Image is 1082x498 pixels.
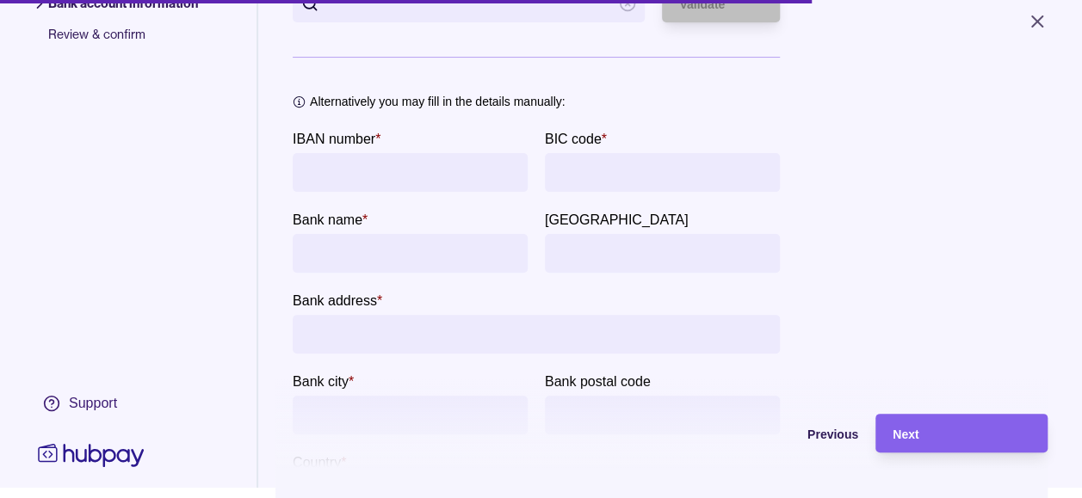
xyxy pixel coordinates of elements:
[545,132,602,146] p: BIC code
[301,396,519,434] input: Bank city
[293,374,349,389] p: Bank city
[893,427,918,441] span: Next
[686,414,858,452] button: Previous
[553,153,771,192] input: BIC code
[545,371,651,391] label: Bank postal code
[553,396,771,434] input: Bank postal code
[553,234,771,273] input: Bank province
[293,455,341,470] p: Country
[301,315,771,354] input: Bank address
[301,234,519,273] input: bankName
[293,132,375,146] p: IBAN number
[293,209,368,230] label: Bank name
[545,209,689,230] label: Bank province
[69,394,117,413] div: Support
[545,212,689,227] p: [GEOGRAPHIC_DATA]
[545,374,651,389] p: Bank postal code
[293,452,346,472] label: Country
[293,293,377,308] p: Bank address
[34,385,148,421] a: Support
[1006,3,1068,40] button: Close
[293,290,382,310] label: Bank address
[310,92,565,111] p: Alternatively you may fill in the details manually:
[48,26,198,57] span: Review & confirm
[875,414,1048,452] button: Next
[301,153,519,192] input: IBAN number
[293,128,380,149] label: IBAN number
[293,212,362,227] p: Bank name
[293,371,354,391] label: Bank city
[545,128,607,149] label: BIC code
[807,427,858,441] span: Previous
